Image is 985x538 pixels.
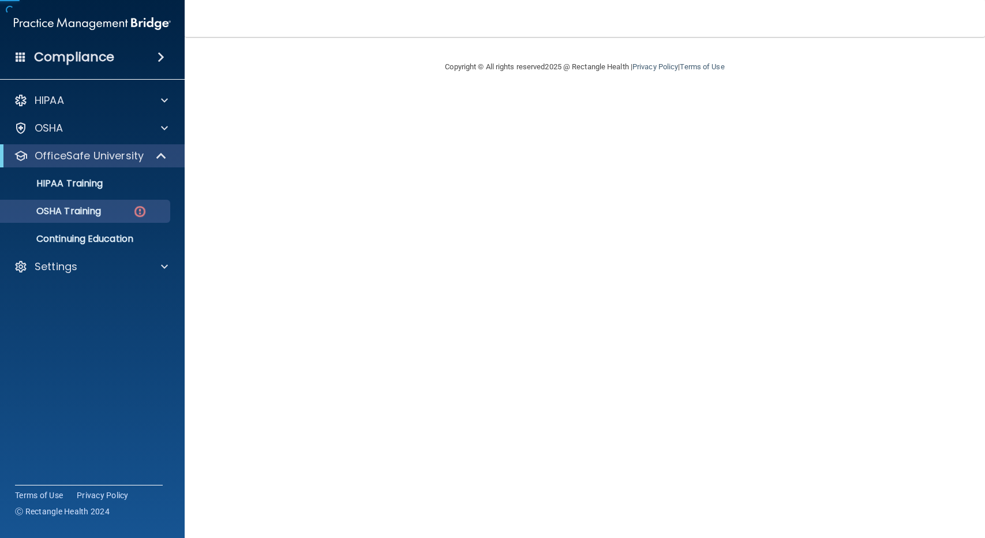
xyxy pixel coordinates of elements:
[35,94,64,107] p: HIPAA
[14,121,168,135] a: OSHA
[77,490,129,501] a: Privacy Policy
[14,94,168,107] a: HIPAA
[8,178,103,189] p: HIPAA Training
[35,260,77,274] p: Settings
[15,506,110,517] span: Ⓒ Rectangle Health 2024
[133,204,147,219] img: danger-circle.6113f641.png
[680,62,724,71] a: Terms of Use
[8,206,101,217] p: OSHA Training
[14,12,171,35] img: PMB logo
[15,490,63,501] a: Terms of Use
[632,62,678,71] a: Privacy Policy
[14,149,167,163] a: OfficeSafe University
[374,48,796,85] div: Copyright © All rights reserved 2025 @ Rectangle Health | |
[8,233,165,245] p: Continuing Education
[35,121,63,135] p: OSHA
[14,260,168,274] a: Settings
[35,149,144,163] p: OfficeSafe University
[34,49,114,65] h4: Compliance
